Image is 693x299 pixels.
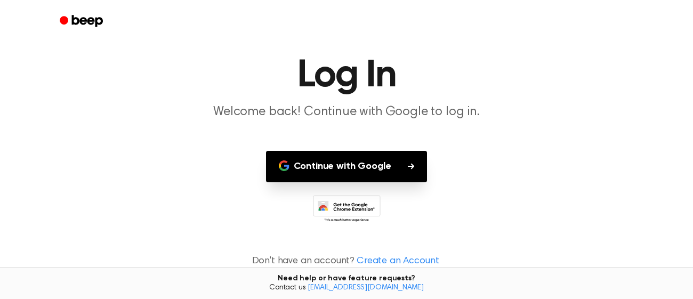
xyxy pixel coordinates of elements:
[52,11,112,32] a: Beep
[266,151,428,182] button: Continue with Google
[13,254,680,269] p: Don't have an account?
[308,284,424,292] a: [EMAIL_ADDRESS][DOMAIN_NAME]
[142,103,551,121] p: Welcome back! Continue with Google to log in.
[6,284,687,293] span: Contact us
[74,56,619,95] h1: Log In
[357,254,439,269] a: Create an Account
